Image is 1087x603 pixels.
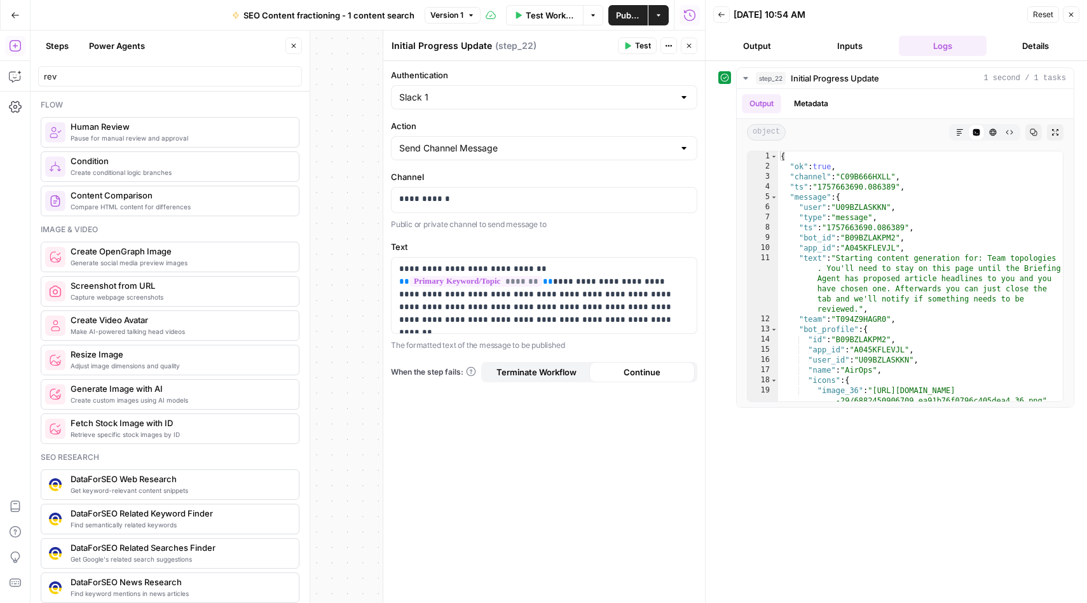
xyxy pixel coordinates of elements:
[71,348,289,361] span: Resize Image
[992,36,1079,56] button: Details
[243,9,414,22] span: SEO Content fractioning - 1 content search
[608,5,648,25] button: Publish
[71,576,289,588] span: DataForSEO News Research
[748,192,778,202] div: 5
[71,133,289,143] span: Pause for manual review and approval
[430,10,463,21] span: Version 1
[770,375,777,385] span: Toggle code folding, rows 18 through 22
[71,155,289,167] span: Condition
[756,72,786,85] span: step_22
[1027,6,1059,23] button: Reset
[391,120,697,132] label: Action
[391,170,697,183] label: Channel
[748,162,778,172] div: 2
[49,319,62,332] img: rmejigl5z5mwnxpjlfq225817r45
[71,292,289,302] span: Capture webpage screenshots
[748,335,778,345] div: 14
[748,202,778,212] div: 6
[41,224,299,235] div: Image & video
[737,89,1074,407] div: 1 second / 1 tasks
[748,345,778,355] div: 15
[748,385,778,406] div: 19
[495,39,537,52] span: ( step_22 )
[786,94,836,113] button: Metadata
[391,240,697,253] label: Text
[71,258,289,268] span: Generate social media preview images
[748,314,778,324] div: 12
[49,251,62,263] img: pyizt6wx4h99f5rkgufsmugliyey
[616,9,640,22] span: Publish
[742,94,781,113] button: Output
[71,554,289,564] span: Get Google's related search suggestions
[81,36,153,56] button: Power Agents
[49,581,62,594] img: vjoh3p9kohnippxyp1brdnq6ymi1
[399,91,674,104] input: Slack 1
[71,588,289,599] span: Find keyword mentions in news articles
[618,38,657,54] button: Test
[899,36,987,56] button: Logs
[391,69,697,81] label: Authentication
[49,195,62,207] img: vrinnnclop0vshvmafd7ip1g7ohf
[496,366,577,378] span: Terminate Workflow
[1033,9,1053,20] span: Reset
[791,72,879,85] span: Initial Progress Update
[748,212,778,223] div: 7
[71,120,289,133] span: Human Review
[49,547,62,560] img: 9u0p4zbvbrir7uayayktvs1v5eg0
[806,36,894,56] button: Inputs
[391,366,476,378] a: When the step fails:
[224,5,422,25] button: SEO Content fractioning - 1 content search
[748,151,778,162] div: 1
[71,507,289,520] span: DataForSEO Related Keyword Finder
[71,395,289,405] span: Create custom images using AI models
[391,218,697,231] p: Public or private channel to send message to
[748,355,778,365] div: 16
[71,382,289,395] span: Generate Image with AI
[748,324,778,335] div: 13
[49,513,62,525] img: se7yyxfvbxn2c3qgqs66gfh04cl6
[71,245,289,258] span: Create OpenGraph Image
[983,73,1066,84] span: 1 second / 1 tasks
[425,7,481,24] button: Version 1
[71,473,289,485] span: DataForSEO Web Research
[38,36,76,56] button: Steps
[71,485,289,496] span: Get keyword-relevant content snippets
[71,429,289,440] span: Retrieve specific stock images by ID
[391,339,697,352] p: The formatted text of the message to be published
[41,99,299,111] div: Flow
[635,40,651,52] span: Test
[506,5,583,25] button: Test Workflow
[770,324,777,335] span: Toggle code folding, rows 13 through 26
[770,192,777,202] span: Toggle code folding, rows 5 through 44
[748,253,778,314] div: 11
[71,202,289,212] span: Compare HTML content for differences
[41,452,299,463] div: Seo research
[71,189,289,202] span: Content Comparison
[71,326,289,336] span: Make AI-powered talking head videos
[748,233,778,243] div: 9
[748,365,778,375] div: 17
[770,151,777,162] span: Toggle code folding, rows 1 through 45
[399,142,674,155] input: Send Channel Message
[624,366,660,378] span: Continue
[71,520,289,530] span: Find semantically related keywords
[748,182,778,192] div: 4
[748,375,778,385] div: 18
[392,39,492,52] textarea: Initial Progress Update
[71,361,289,371] span: Adjust image dimensions and quality
[71,541,289,554] span: DataForSEO Related Searches Finder
[748,172,778,182] div: 3
[71,417,289,429] span: Fetch Stock Image with ID
[526,9,575,22] span: Test Workflow
[713,36,801,56] button: Output
[71,167,289,177] span: Create conditional logic branches
[747,124,786,141] span: object
[44,70,296,83] input: Search steps
[737,68,1074,88] button: 1 second / 1 tasks
[748,223,778,233] div: 8
[49,478,62,491] img: 3hnddut9cmlpnoegpdll2wmnov83
[71,279,289,292] span: Screenshot from URL
[484,362,589,382] button: Terminate Workflow
[71,314,289,326] span: Create Video Avatar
